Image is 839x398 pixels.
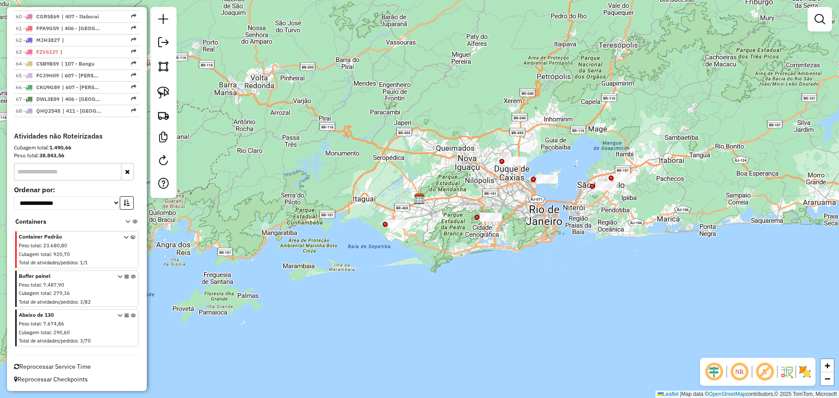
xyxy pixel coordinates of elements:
[80,338,91,344] span: 3/70
[821,359,834,372] a: Zoom in
[61,60,101,68] span: 107 - Bangu
[19,321,41,327] span: Peso total
[77,299,79,305] span: :
[16,84,60,90] span: 66 -
[480,213,502,221] div: Atividade não roteirizada - CENCOSUD BRASIL COME
[62,107,103,115] span: 411 - Cabo Frio
[49,144,71,151] strong: 1.490,66
[131,37,136,42] em: Rota exportada
[16,1,59,8] span: 59 -
[51,290,52,296] span: :
[14,152,140,159] div: Peso total:
[16,72,59,79] span: 65 -
[131,61,136,66] em: Rota exportada
[39,152,64,159] strong: 38.843,56
[41,282,42,288] span: :
[36,60,59,67] span: CSB9B59
[825,373,830,384] span: −
[61,24,101,32] span: 406 - São Gonçalo
[53,329,70,336] span: 290,60
[16,13,59,20] span: 60 -
[80,299,91,305] span: 3/82
[655,391,839,398] div: Map data © contributors,© 2025 TomTom, Microsoft
[825,360,830,371] span: +
[16,60,59,67] span: 64 -
[19,299,77,305] span: Total de atividades/pedidos
[155,34,172,53] a: Exportar sessão
[36,96,59,102] span: DWL3E89
[77,338,79,344] span: :
[157,109,170,121] img: Criar rota
[798,365,812,379] img: Exibir/Ocultar setores
[14,184,140,195] label: Ordenar por:
[131,96,136,101] em: Rota exportada
[16,48,58,55] span: 63 -
[36,37,60,43] span: MJH3827
[16,96,59,102] span: 67 -
[62,83,102,91] span: 607 - Campos dos Goytacazes
[36,48,58,55] span: FZV6137
[61,72,101,80] span: 607 - Campos dos Goytacazes
[14,375,88,383] span: Reprocessar Checkpoints
[15,217,114,226] span: Containers
[77,260,79,266] span: :
[19,329,51,336] span: Cubagem total
[658,391,679,397] a: Leaflet
[43,282,64,288] span: 7.487,90
[811,10,829,28] a: Exibir filtros
[51,251,52,257] span: :
[19,233,113,241] span: Container Padrão
[19,311,113,319] span: Abaixo de 130
[155,152,172,171] a: Reroteirizar Sessão
[19,290,51,296] span: Cubagem total
[60,48,101,56] span: |
[680,391,681,397] span: |
[14,144,140,152] div: Cubagem total:
[155,10,172,30] a: Nova sessão e pesquisa
[729,361,750,382] span: Ocultar NR
[125,313,129,346] i: Opções
[36,1,59,8] span: DOB8104
[36,107,60,114] span: QHQ2548
[14,132,140,140] h4: Atividades não Roteirizadas
[125,274,129,307] i: Opções
[536,175,558,183] div: Atividade não roteirizada - CENCOSUD BRASIL COME
[131,84,136,90] em: Rota exportada
[754,361,775,382] span: Exibir rótulo
[36,13,59,20] span: CGR5E69
[51,329,52,336] span: :
[595,182,617,190] div: Atividade não roteirizada - CASAS GUANABARA COME
[41,321,42,327] span: :
[62,13,102,21] span: 407 - Itaboraí
[19,338,77,344] span: Total de atividades/pedidos
[131,25,136,31] em: Rota exportada
[53,251,70,257] span: 920,70
[14,363,91,370] span: Reprocessar Service Time
[780,365,794,379] img: Fluxo de ruas
[43,321,64,327] span: 7.674,86
[388,220,410,228] div: Atividade não roteirizada - SUPER BOM PQ. CALABO
[821,372,834,385] a: Zoom out
[414,193,425,204] img: AS - Rio de Janeiro
[53,290,70,296] span: 279,36
[16,107,60,114] span: 68 -
[155,128,172,148] a: Criar modelo
[709,391,746,397] a: OpenStreetMap
[154,106,173,125] a: Criar rota
[19,282,41,288] span: Peso total
[19,251,51,257] span: Cubagem total
[131,49,136,54] em: Rota exportada
[505,157,527,166] div: Atividade não roteirizada - SUPER BOM P J CARIOC
[614,173,636,182] div: Atividade não roteirizada - ARMAZEM RIO - LJ BAC
[120,196,134,210] button: Ordem crescente
[36,84,60,90] span: CKU9G89
[43,242,67,249] span: 23.680,80
[19,242,41,249] span: Peso total
[62,95,102,103] span: 406 - São Gonçalo
[36,72,59,79] span: FCJ9H09
[16,25,59,31] span: 61 -
[157,87,170,99] img: Selecionar atividades - laço
[62,36,102,44] span: |
[131,108,136,113] em: Rota exportada
[131,14,136,19] em: Rota exportada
